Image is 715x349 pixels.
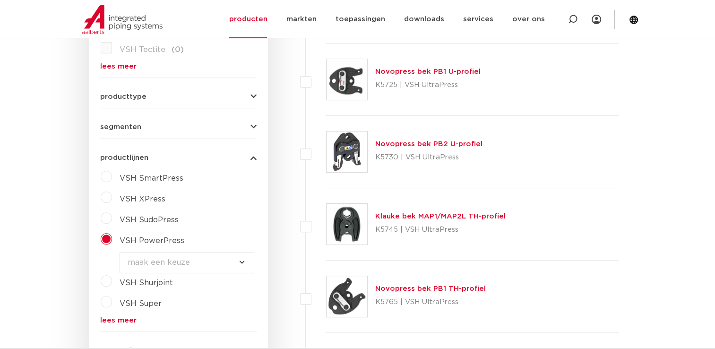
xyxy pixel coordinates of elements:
img: Thumbnail for Novopress bek PB2 U-profiel [327,131,367,172]
span: VSH XPress [120,195,165,203]
a: lees meer [100,317,257,324]
span: VSH Super [120,300,162,307]
button: productlijnen [100,154,257,161]
img: Thumbnail for Novopress bek PB1 TH-profiel [327,276,367,317]
span: productlijnen [100,154,148,161]
p: K5730 | VSH UltraPress [375,150,482,165]
a: Klauke bek MAP1/MAP2L TH-profiel [375,213,506,220]
a: lees meer [100,63,257,70]
span: VSH Shurjoint [120,279,173,287]
p: K5765 | VSH UltraPress [375,295,486,310]
span: (0) [172,46,184,53]
span: VSH SudoPress [120,216,179,224]
a: Novopress bek PB1 U-profiel [375,68,481,75]
button: segmenten [100,123,257,131]
p: K5725 | VSH UltraPress [375,78,481,93]
img: Thumbnail for Novopress bek PB1 U-profiel [327,59,367,100]
p: K5745 | VSH UltraPress [375,222,506,237]
span: producttype [100,93,146,100]
span: segmenten [100,123,141,131]
a: Novopress bek PB1 TH-profiel [375,285,486,292]
span: VSH SmartPress [120,174,183,182]
a: Novopress bek PB2 U-profiel [375,140,482,148]
span: VSH PowerPress [120,237,184,244]
img: Thumbnail for Klauke bek MAP1/MAP2L TH-profiel [327,204,367,244]
span: VSH Tectite [120,46,165,53]
button: producttype [100,93,257,100]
